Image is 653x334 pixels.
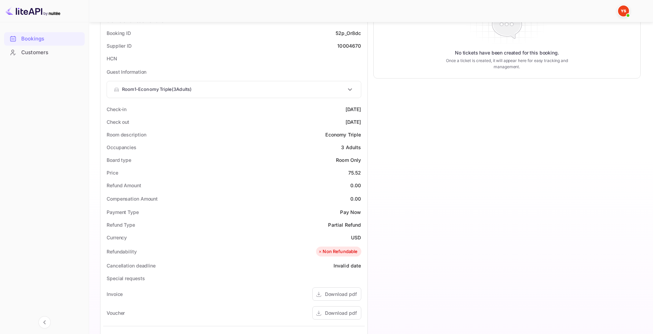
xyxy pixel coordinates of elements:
div: Non Refundable [318,248,358,255]
div: 3 Adults [341,144,361,151]
div: Partial Refund [328,221,361,228]
div: Check out [107,118,129,126]
p: Guest Information [107,68,361,75]
div: Download pdf [325,309,357,317]
div: Refund Amount [107,182,141,189]
div: Room Only [336,156,361,164]
button: Collapse navigation [38,316,51,329]
div: Currency [107,234,127,241]
img: LiteAPI logo [5,5,60,16]
div: [DATE] [346,106,361,113]
p: No tickets have been created for this booking. [455,49,559,56]
div: Supplier ID [107,42,132,49]
div: Booking ID [107,29,131,37]
div: Special requests [107,275,145,282]
div: Occupancies [107,144,136,151]
div: Refund Type [107,221,135,228]
div: Room description [107,131,146,138]
div: Download pdf [325,290,357,298]
p: Room 1 - Economy Triple ( 3 Adults ) [122,86,192,93]
div: Voucher [107,309,125,317]
img: Yandex Support [618,5,629,16]
div: Invoice [107,290,123,298]
a: Customers [4,46,85,59]
div: Cancellation deadline [107,262,156,269]
div: Room1-Economy Triple(3Adults) [107,81,361,98]
div: Bookings [21,35,81,43]
a: Bookings [4,32,85,45]
div: HCN [107,55,117,62]
div: Payment Type [107,208,139,216]
div: Board type [107,156,131,164]
div: 0.00 [350,195,361,202]
div: 0.00 [350,182,361,189]
div: Bookings [4,32,85,46]
div: Pay Now [340,208,361,216]
div: Refundability [107,248,137,255]
div: [DATE] [346,118,361,126]
p: Once a ticket is created, it will appear here for easy tracking and management. [435,58,579,70]
div: 75.52 [348,169,361,176]
div: 52p_Or8dc [336,29,361,37]
div: USD [351,234,361,241]
div: 10004670 [337,42,361,49]
div: Check-in [107,106,126,113]
div: Invalid date [334,262,361,269]
div: Price [107,169,118,176]
div: Customers [21,49,81,57]
div: Compensation Amount [107,195,158,202]
div: Economy Triple [325,131,361,138]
